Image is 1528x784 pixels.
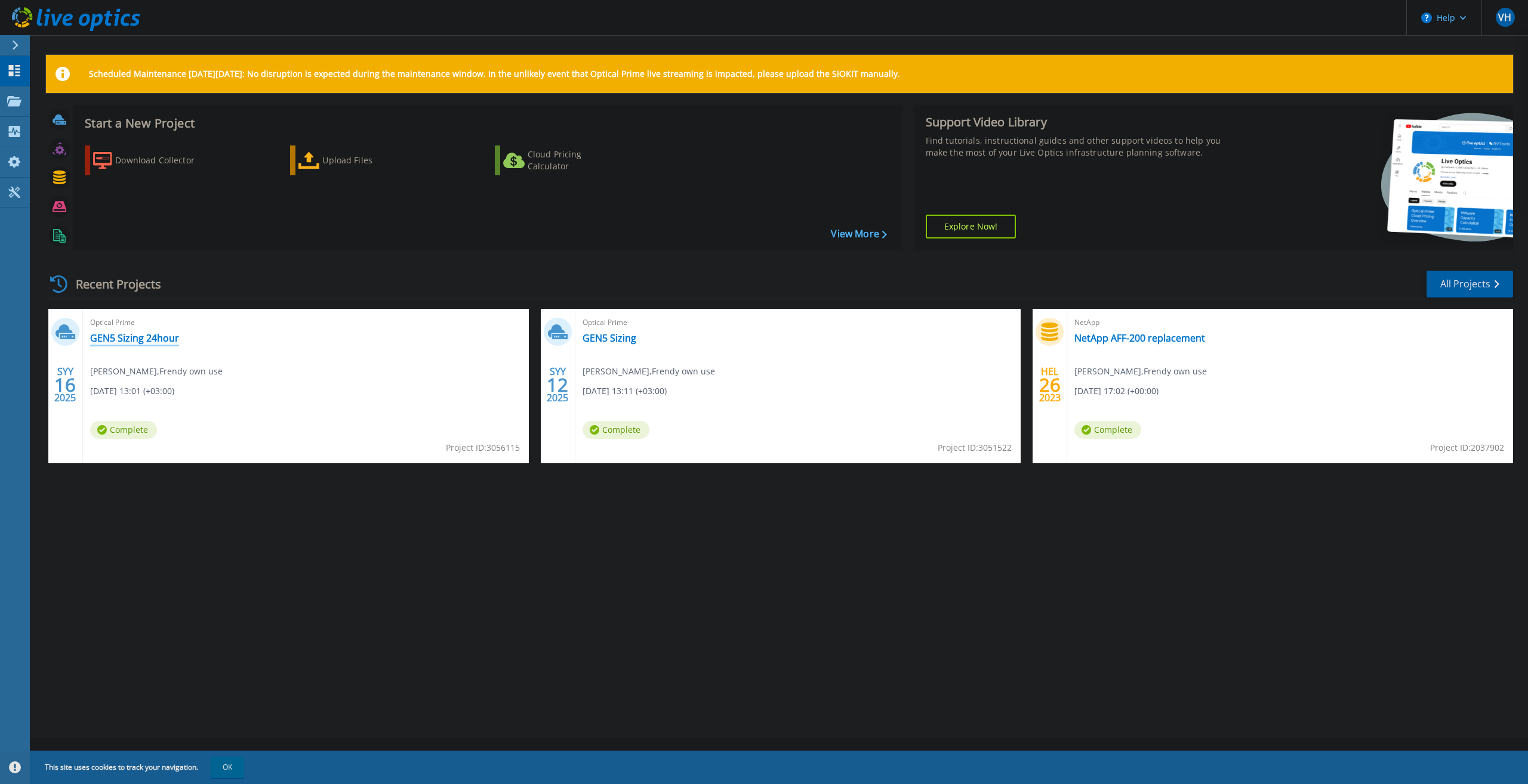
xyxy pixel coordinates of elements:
[583,385,667,398] span: [DATE] 13:11 (+03:00)
[1430,441,1504,454] span: Project ID: 2037902
[90,421,157,439] span: Complete
[926,114,1236,130] div: Support Video Library
[90,316,522,329] span: Optical Prime
[831,228,886,240] a: View More
[54,363,76,407] div: SYY 2025
[85,145,218,175] a: Download Collector
[90,385,174,398] span: [DATE] 13:01 (+03:00)
[938,441,1012,454] span: Project ID: 3051522
[1074,421,1141,439] span: Complete
[1074,385,1159,398] span: [DATE] 17:02 (+00:00)
[1039,380,1061,390] span: 26
[495,145,628,175] a: Cloud Pricing Calculator
[1074,365,1207,378] span: [PERSON_NAME] , Frendy own use
[1498,13,1511,22] span: VH
[1074,332,1205,344] a: NetApp AFF-200 replacement
[528,148,623,172] div: Cloud Pricing Calculator
[446,441,520,454] span: Project ID: 3056115
[211,757,244,778] button: OK
[583,332,636,344] a: GEN5 Sizing
[583,316,1014,329] span: Optical Prime
[33,757,244,778] span: This site uses cookies to track your navigation.
[547,380,568,390] span: 12
[85,117,886,130] h3: Start a New Project
[290,145,423,175] a: Upload Files
[1039,363,1061,407] div: HEL 2023
[546,363,569,407] div: SYY 2025
[583,421,649,439] span: Complete
[583,365,715,378] span: [PERSON_NAME] , Frendy own use
[90,332,179,344] a: GEN5 Sizing 24hour
[322,148,418,172] div: Upload Files
[1074,316,1506,329] span: NetApp
[54,380,76,390] span: 16
[46,269,177,299] div: Recent Projects
[1427,271,1513,298] a: All Projects
[89,69,900,79] p: Scheduled Maintenance [DATE][DATE]: No disruption is expected during the maintenance window. In t...
[115,148,211,172] div: Download Collector
[926,135,1236,159] div: Find tutorials, instructional guides and other support videos to help you make the most of your L...
[926,215,1016,238] a: Explore Now!
[90,365,223,378] span: [PERSON_NAME] , Frendy own use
